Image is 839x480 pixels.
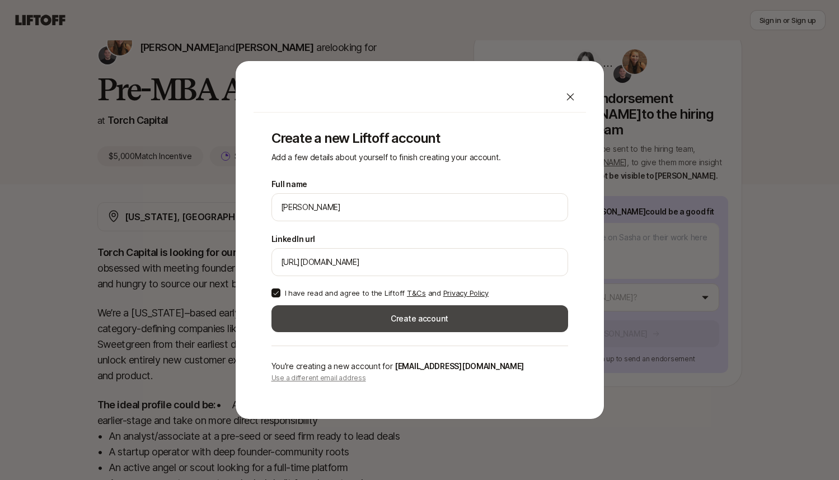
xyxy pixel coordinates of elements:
input: e.g. Melanie Perkins [281,201,559,214]
a: T&Cs [407,288,426,297]
p: Use a different email address [271,373,568,383]
p: Create a new Liftoff account [271,131,568,146]
button: Create account [271,305,568,332]
span: [EMAIL_ADDRESS][DOMAIN_NAME] [395,361,524,371]
p: You're creating a new account for [271,360,568,373]
p: I have read and agree to the Liftoff and [285,287,489,299]
p: We'll use [PERSON_NAME] as your preferred name. [271,223,467,226]
p: Add a few details about yourself to finish creating your account. [271,151,568,164]
a: Privacy Policy [443,288,489,297]
input: e.g. https://www.linkedin.com/in/melanie-perkins [281,255,559,269]
label: LinkedIn url [271,232,316,246]
button: I have read and agree to the Liftoff T&Cs and Privacy Policy [271,288,280,297]
label: Full name [271,178,307,191]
